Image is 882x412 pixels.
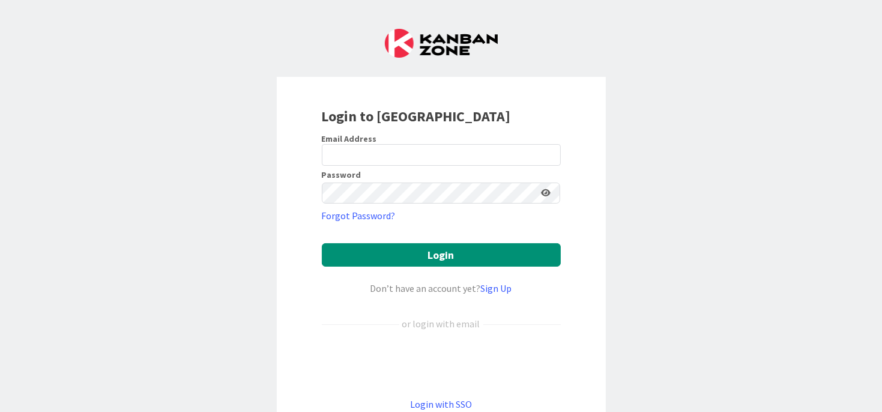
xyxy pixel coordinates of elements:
label: Email Address [322,133,377,144]
a: Sign Up [481,282,512,294]
b: Login to [GEOGRAPHIC_DATA] [322,107,511,126]
div: Don’t have an account yet? [322,281,561,295]
img: Kanban Zone [385,29,498,58]
div: or login with email [399,317,483,331]
button: Login [322,243,561,267]
a: Forgot Password? [322,208,396,223]
label: Password [322,171,361,179]
a: Login with SSO [410,398,472,410]
iframe: Sign in with Google Button [316,351,567,377]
